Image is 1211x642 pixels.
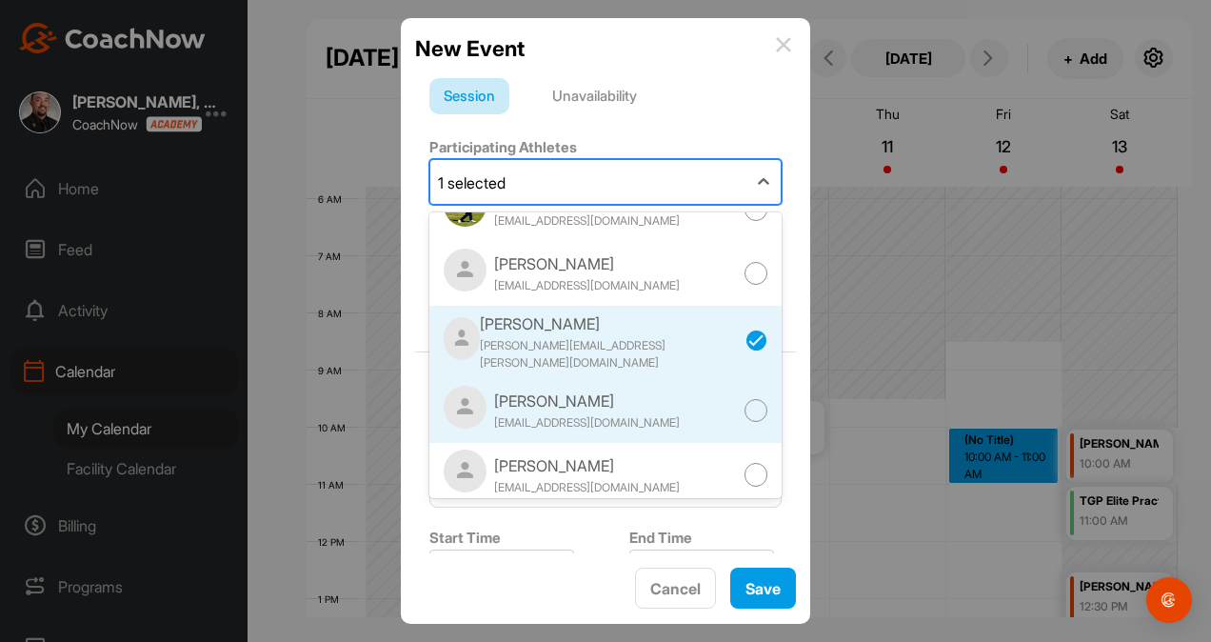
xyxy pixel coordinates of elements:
[635,568,716,609] button: Cancel
[494,277,680,294] div: [EMAIL_ADDRESS][DOMAIN_NAME]
[429,211,782,233] div: + Invite New Athlete
[415,32,525,65] h2: New Event
[444,317,480,360] img: default-ef6cabf814de5a2bf16c804365e32c732080f9872bdf737d349900a9daf73cf9.png
[494,414,680,431] div: [EMAIL_ADDRESS][DOMAIN_NAME]
[444,386,486,429] img: default-ef6cabf814de5a2bf16c804365e32c732080f9872bdf737d349900a9daf73cf9.png
[1146,577,1192,623] div: Open Intercom Messenger
[480,337,745,371] div: [PERSON_NAME][EMAIL_ADDRESS][PERSON_NAME][DOMAIN_NAME]
[494,454,680,477] div: [PERSON_NAME]
[776,37,791,52] img: info
[444,450,486,492] img: default-ef6cabf814de5a2bf16c804365e32c732080f9872bdf737d349900a9daf73cf9.png
[480,312,745,335] div: [PERSON_NAME]
[438,171,506,194] div: 1 selected
[429,529,501,547] label: Start Time
[494,390,680,412] div: [PERSON_NAME]
[429,138,577,156] label: Participating Athletes
[494,479,680,496] div: [EMAIL_ADDRESS][DOMAIN_NAME]
[494,212,680,230] div: [EMAIL_ADDRESS][DOMAIN_NAME]
[444,249,486,291] img: default-ef6cabf814de5a2bf16c804365e32c732080f9872bdf737d349900a9daf73cf9.png
[429,78,509,114] div: Session
[494,252,680,275] div: [PERSON_NAME]
[730,568,796,609] button: Save
[538,78,651,114] div: Unavailability
[629,529,692,547] label: End Time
